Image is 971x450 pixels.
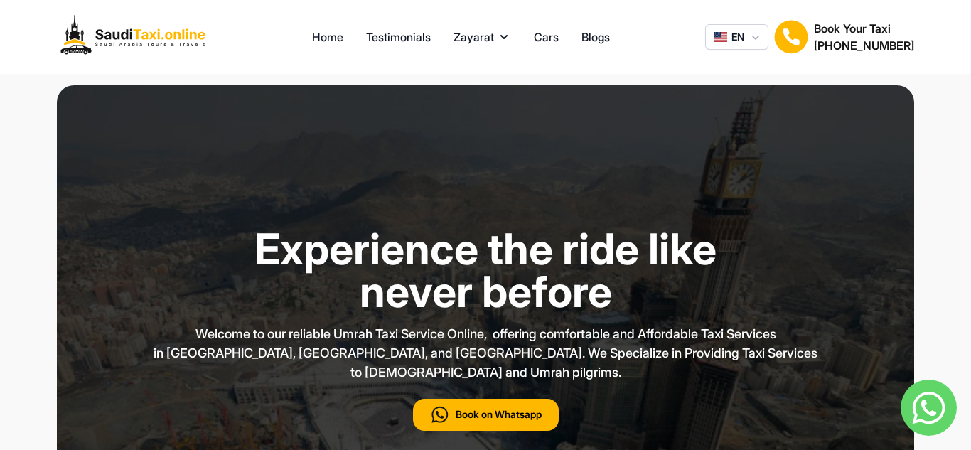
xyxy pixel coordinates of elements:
[774,20,808,54] img: Book Your Taxi
[814,20,914,37] h1: Book Your Taxi
[454,28,511,45] button: Zayarat
[901,380,957,436] img: whatsapp
[312,28,343,45] a: Home
[731,30,744,44] span: EN
[130,324,841,382] p: Welcome to our reliable Umrah Taxi Service Online, offering comfortable and Affordable Taxi Servi...
[366,28,431,45] a: Testimonials
[705,24,768,50] button: EN
[814,37,914,54] h2: [PHONE_NUMBER]
[413,399,559,431] button: Book on Whatsapp
[814,20,914,54] div: Book Your Taxi
[57,11,216,63] img: Logo
[244,227,727,313] h1: Experience the ride like never before
[581,28,610,45] a: Blogs
[534,28,559,45] a: Cars
[430,405,450,425] img: call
